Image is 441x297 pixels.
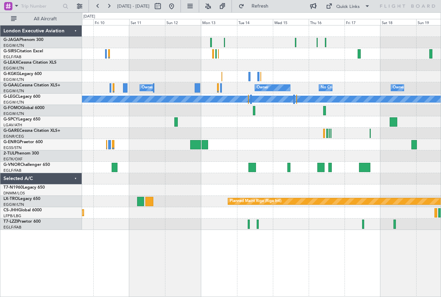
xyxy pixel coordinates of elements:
a: EGNR/CEG [3,134,24,139]
input: Trip Number [21,1,61,11]
a: EGGW/LTN [3,66,24,71]
button: Refresh [235,1,277,12]
a: G-SPCYLegacy 650 [3,117,40,121]
a: EGGW/LTN [3,100,24,105]
span: G-KGKG [3,72,20,76]
div: Mon 13 [201,19,237,25]
div: Planned Maint Riga (Riga Intl) [230,196,281,206]
a: G-ENRGPraetor 600 [3,140,43,144]
a: EGLF/FAB [3,225,21,230]
a: G-GAALCessna Citation XLS+ [3,83,60,87]
a: G-LEGCLegacy 600 [3,95,40,99]
span: T7-N1960 [3,185,23,190]
span: T7-LZZI [3,220,18,224]
button: Quick Links [322,1,373,12]
span: G-JAGA [3,38,19,42]
span: G-FOMO [3,106,21,110]
span: LX-TRO [3,197,18,201]
span: [DATE] - [DATE] [117,3,150,9]
a: LFPB/LBG [3,213,21,219]
div: Sat 18 [380,19,416,25]
a: G-FOMOGlobal 6000 [3,106,44,110]
div: Fri 10 [93,19,129,25]
a: 2-TIJLPhenom 300 [3,151,39,156]
div: Tue 14 [237,19,273,25]
button: All Aircraft [8,13,75,24]
a: T7-LZZIPraetor 600 [3,220,41,224]
a: EGLF/FAB [3,54,21,60]
a: DNMM/LOS [3,191,25,196]
a: EGLF/FAB [3,168,21,173]
div: Wed 15 [273,19,309,25]
span: G-SIRS [3,49,17,53]
a: G-VNORChallenger 650 [3,163,50,167]
span: G-SPCY [3,117,18,121]
a: G-LEAXCessna Citation XLS [3,61,57,65]
span: G-LEAX [3,61,18,65]
a: EGGW/LTN [3,88,24,94]
span: 2-TIJL [3,151,15,156]
div: Owner [257,83,268,93]
div: Sun 12 [165,19,201,25]
span: Refresh [246,4,275,9]
a: G-KGKGLegacy 600 [3,72,42,76]
a: EGTK/OXF [3,157,22,162]
a: EGGW/LTN [3,111,24,116]
a: G-JAGAPhenom 300 [3,38,43,42]
a: G-SIRSCitation Excel [3,49,43,53]
div: Quick Links [336,3,360,10]
div: Fri 17 [345,19,380,25]
a: G-GARECessna Citation XLS+ [3,129,60,133]
a: EGSS/STN [3,145,22,150]
span: CS-JHH [3,208,18,212]
a: EGGW/LTN [3,77,24,82]
div: Thu 16 [309,19,345,25]
div: [DATE] [83,14,95,20]
a: T7-N1960Legacy 650 [3,185,45,190]
span: G-GAAL [3,83,19,87]
div: No Crew [321,83,337,93]
div: Owner [142,83,153,93]
a: CS-JHHGlobal 6000 [3,208,42,212]
a: LGAV/ATH [3,123,22,128]
span: All Aircraft [18,17,73,21]
span: G-ENRG [3,140,20,144]
a: EGGW/LTN [3,202,24,207]
div: Sat 11 [129,19,165,25]
div: Owner [393,83,404,93]
a: EGGW/LTN [3,43,24,48]
span: G-GARE [3,129,19,133]
a: LX-TROLegacy 650 [3,197,40,201]
span: G-VNOR [3,163,20,167]
span: G-LEGC [3,95,18,99]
